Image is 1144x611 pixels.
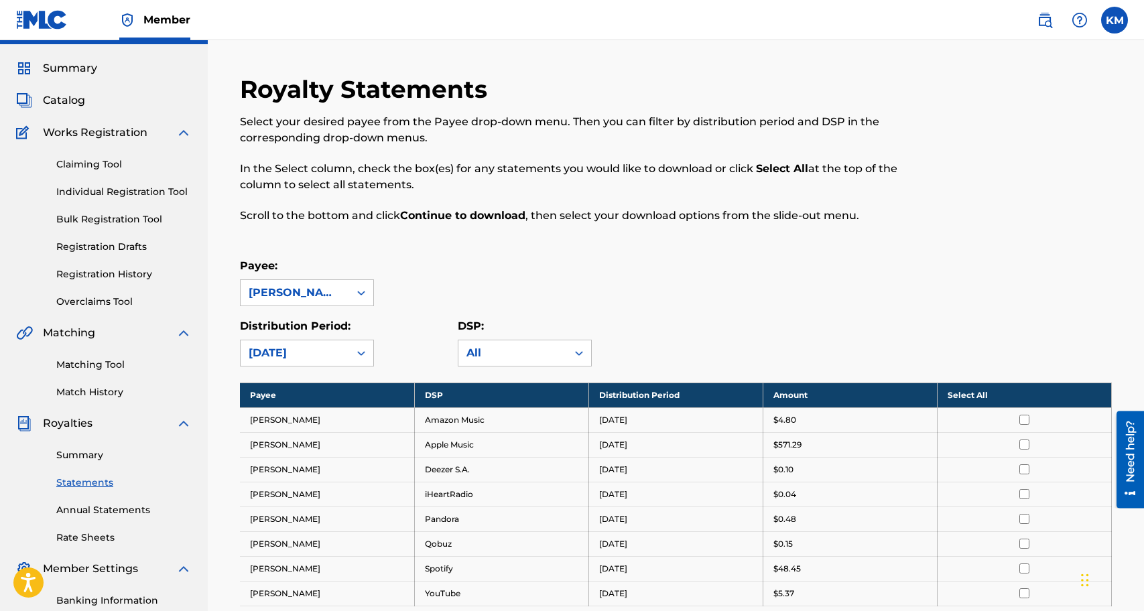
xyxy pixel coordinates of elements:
[56,476,192,490] a: Statements
[773,563,801,575] p: $48.45
[176,561,192,577] img: expand
[56,594,192,608] a: Banking Information
[240,208,911,224] p: Scroll to the bottom and click , then select your download options from the slide-out menu.
[400,209,525,222] strong: Continue to download
[588,482,763,506] td: [DATE]
[588,556,763,581] td: [DATE]
[16,561,32,577] img: Member Settings
[414,432,588,457] td: Apple Music
[240,320,351,332] label: Distribution Period:
[1081,560,1089,600] div: Drag
[588,407,763,432] td: [DATE]
[240,506,414,531] td: [PERSON_NAME]
[588,457,763,482] td: [DATE]
[588,581,763,606] td: [DATE]
[16,60,97,76] a: SummarySummary
[16,92,32,109] img: Catalog
[249,285,341,301] div: [PERSON_NAME]
[16,92,85,109] a: CatalogCatalog
[414,581,588,606] td: YouTube
[56,185,192,199] a: Individual Registration Tool
[1106,411,1144,508] iframe: Resource Center
[240,114,911,146] p: Select your desired payee from the Payee drop-down menu. Then you can filter by distribution peri...
[588,383,763,407] th: Distribution Period
[43,125,147,141] span: Works Registration
[773,488,796,500] p: $0.04
[414,407,588,432] td: Amazon Music
[240,482,414,506] td: [PERSON_NAME]
[176,415,192,431] img: expand
[16,60,32,76] img: Summary
[414,556,588,581] td: Spotify
[240,531,414,556] td: [PERSON_NAME]
[240,161,911,193] p: In the Select column, check the box(es) for any statements you would like to download or click at...
[773,588,794,600] p: $5.37
[1077,547,1144,611] iframe: Chat Widget
[176,125,192,141] img: expand
[773,538,793,550] p: $0.15
[56,503,192,517] a: Annual Statements
[773,414,796,426] p: $4.80
[240,407,414,432] td: [PERSON_NAME]
[240,432,414,457] td: [PERSON_NAME]
[56,531,192,545] a: Rate Sheets
[756,162,808,175] strong: Select All
[56,212,192,226] a: Bulk Registration Tool
[43,92,85,109] span: Catalog
[240,457,414,482] td: [PERSON_NAME]
[763,383,937,407] th: Amount
[176,325,192,341] img: expand
[937,383,1111,407] th: Select All
[56,448,192,462] a: Summary
[43,60,97,76] span: Summary
[588,531,763,556] td: [DATE]
[1037,12,1053,28] img: search
[240,383,414,407] th: Payee
[1101,7,1128,33] div: User Menu
[466,345,559,361] div: All
[143,12,190,27] span: Member
[588,432,763,457] td: [DATE]
[15,9,33,71] div: Need help?
[773,513,796,525] p: $0.48
[414,457,588,482] td: Deezer S.A.
[56,267,192,281] a: Registration History
[240,581,414,606] td: [PERSON_NAME]
[1072,12,1088,28] img: help
[240,259,277,272] label: Payee:
[43,325,95,341] span: Matching
[43,415,92,431] span: Royalties
[56,358,192,372] a: Matching Tool
[414,506,588,531] td: Pandora
[56,385,192,399] a: Match History
[119,12,135,28] img: Top Rightsholder
[16,10,68,29] img: MLC Logo
[1031,7,1058,33] a: Public Search
[414,482,588,506] td: iHeartRadio
[458,320,484,332] label: DSP:
[56,240,192,254] a: Registration Drafts
[16,415,32,431] img: Royalties
[56,295,192,309] a: Overclaims Tool
[16,325,33,341] img: Matching
[588,506,763,531] td: [DATE]
[773,439,802,451] p: $571.29
[240,74,494,105] h2: Royalty Statements
[240,556,414,581] td: [PERSON_NAME]
[56,157,192,172] a: Claiming Tool
[773,464,793,476] p: $0.10
[414,531,588,556] td: Qobuz
[1066,7,1093,33] div: Help
[16,125,34,141] img: Works Registration
[43,561,138,577] span: Member Settings
[249,345,341,361] div: [DATE]
[414,383,588,407] th: DSP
